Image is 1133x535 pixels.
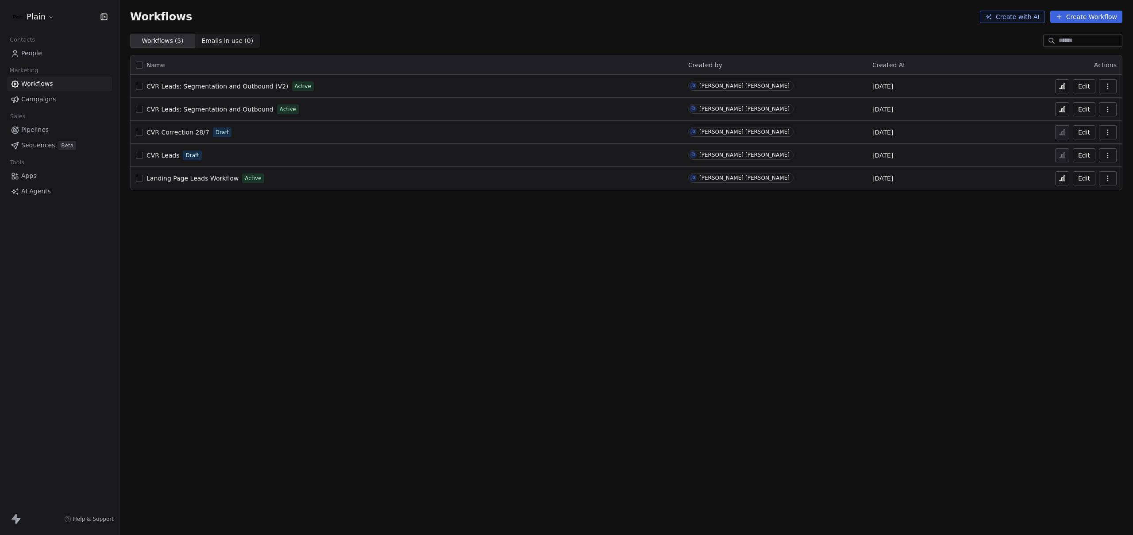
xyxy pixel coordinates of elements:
button: Create with AI [980,11,1045,23]
span: Active [280,105,296,113]
span: [DATE] [872,82,893,91]
div: [PERSON_NAME] [PERSON_NAME] [699,129,790,135]
span: People [21,49,42,58]
span: CVR Leads [146,152,179,159]
span: [DATE] [872,151,893,160]
span: CVR Leads: Segmentation and Outbound (V2) [146,83,289,90]
span: Landing Page Leads Workflow [146,175,239,182]
button: Edit [1073,79,1095,93]
span: Pipelines [21,125,49,135]
span: Name [146,61,165,70]
a: Pipelines [7,123,112,137]
div: D [691,128,695,135]
div: D [691,151,695,158]
div: [PERSON_NAME] [PERSON_NAME] [699,83,790,89]
button: Edit [1073,125,1095,139]
button: Edit [1073,102,1095,116]
span: AI Agents [21,187,51,196]
span: Campaigns [21,95,56,104]
span: Created by [688,62,722,69]
span: [DATE] [872,105,893,114]
a: CVR Leads [146,151,179,160]
div: D [691,82,695,89]
span: Tools [6,156,28,169]
span: Beta [58,141,76,150]
span: CVR Leads: Segmentation and Outbound [146,106,274,113]
a: Landing Page Leads Workflow [146,174,239,183]
span: Active [245,174,261,182]
a: Apps [7,169,112,183]
a: SequencesBeta [7,138,112,153]
a: CVR Leads: Segmentation and Outbound (V2) [146,82,289,91]
button: Create Workflow [1050,11,1122,23]
span: Draft [216,128,229,136]
span: [DATE] [872,174,893,183]
a: Workflows [7,77,112,91]
a: People [7,46,112,61]
a: CVR Leads: Segmentation and Outbound [146,105,274,114]
span: Sales [6,110,29,123]
span: Apps [21,171,37,181]
a: Campaigns [7,92,112,107]
a: CVR Correction 28/7 [146,128,209,137]
img: Plain-Logo-Tile.png [12,12,23,22]
span: Workflows [21,79,53,89]
span: Plain [27,11,46,23]
div: D [691,174,695,181]
span: Marketing [6,64,42,77]
a: Help & Support [64,516,114,523]
span: Draft [185,151,199,159]
div: [PERSON_NAME] [PERSON_NAME] [699,152,790,158]
span: Contacts [6,33,39,46]
button: Edit [1073,148,1095,162]
span: Emails in use ( 0 ) [201,36,253,46]
span: CVR Correction 28/7 [146,129,209,136]
span: Workflows [130,11,192,23]
span: Help & Support [73,516,114,523]
div: D [691,105,695,112]
div: [PERSON_NAME] [PERSON_NAME] [699,106,790,112]
span: Active [295,82,311,90]
a: AI Agents [7,184,112,199]
div: [PERSON_NAME] [PERSON_NAME] [699,175,790,181]
span: Sequences [21,141,55,150]
span: Actions [1094,62,1117,69]
span: Created At [872,62,906,69]
span: [DATE] [872,128,893,137]
button: Plain [11,9,57,24]
button: Edit [1073,171,1095,185]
